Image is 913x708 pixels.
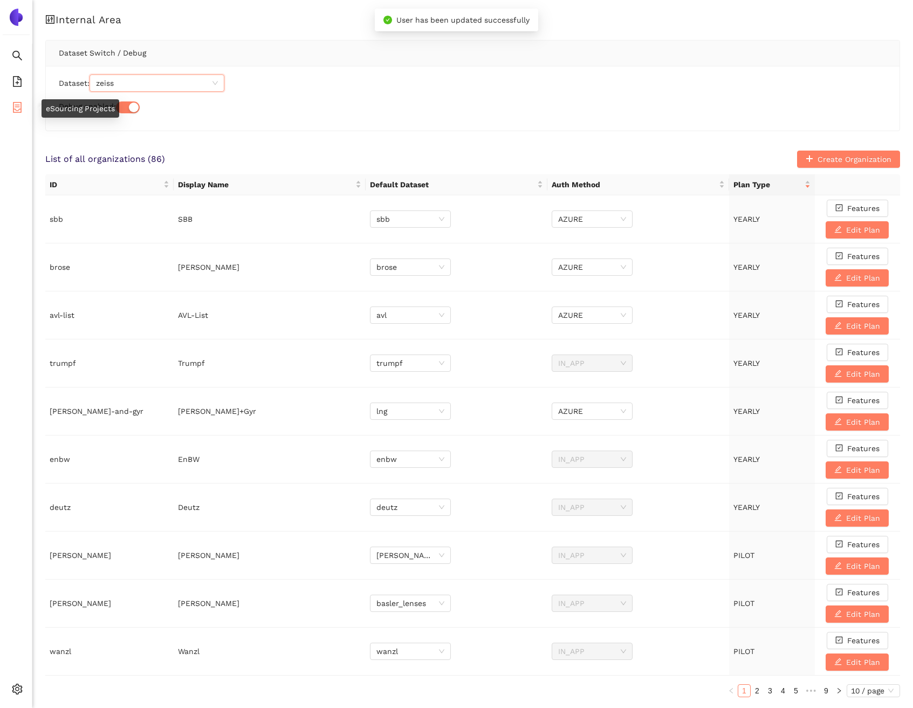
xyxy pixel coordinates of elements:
li: Next Page [833,684,846,697]
td: wanzl [45,628,174,676]
div: Dataset: [59,74,887,92]
td: YEARLY [729,387,815,435]
td: YEARLY [729,339,815,387]
button: check-squareFeatures [827,296,888,313]
li: 5 [790,684,802,697]
span: Edit Plan [846,656,880,668]
span: check-square [835,492,843,501]
button: check-squareFeatures [827,584,888,601]
div: Page Size [847,684,900,697]
span: container [12,98,23,120]
span: check-square [835,348,843,357]
div: Debug enabled: [59,100,887,113]
td: [PERSON_NAME] [45,532,174,580]
span: deutz [376,499,444,515]
span: Edit Plan [846,272,880,284]
button: plusCreate Organization [797,151,900,168]
td: [PERSON_NAME] [45,580,174,628]
button: check-squareFeatures [827,488,888,505]
li: 1 [738,684,751,697]
td: trumpf [45,339,174,387]
span: right [836,687,842,694]
button: check-squareFeatures [827,632,888,649]
td: [PERSON_NAME] [174,243,366,291]
span: Edit Plan [846,560,880,572]
span: file-add [12,72,23,94]
li: 2 [751,684,764,697]
button: check-squareFeatures [827,200,888,217]
span: check-square [835,636,843,645]
div: eSourcing Projects [42,99,119,118]
span: Features [847,635,880,646]
span: sbb [376,211,444,227]
span: Display Name [178,179,354,190]
span: Edit Plan [846,512,880,524]
button: editEdit Plan [826,653,889,671]
span: setting [12,680,23,702]
img: Logo [8,9,25,26]
span: Edit Plan [846,368,880,380]
th: this column's title is Default Dataset,this column is sortable [366,174,547,195]
span: List of all organizations ( 86 ) [45,153,165,165]
span: IN_APP [558,355,626,371]
span: Features [847,250,880,262]
span: 10 / page [851,685,896,697]
span: basler_lenses [376,595,444,611]
td: enbw [45,435,174,484]
button: check-squareFeatures [827,248,888,265]
li: 9 [820,684,833,697]
div: Dataset Switch / Debug [59,40,887,65]
td: Deutz [174,484,366,532]
span: edit [834,418,842,426]
span: edit [834,274,842,282]
li: 3 [764,684,777,697]
span: IN_APP [558,595,626,611]
span: Default Dataset [370,179,535,190]
span: brose [376,259,444,275]
td: [PERSON_NAME]+Gyr [174,387,366,435]
button: editEdit Plan [826,221,889,239]
td: deutz [45,484,174,532]
span: check-square [835,396,843,405]
span: Edit Plan [846,608,880,620]
span: IN_APP [558,643,626,659]
span: Features [847,298,880,310]
span: Features [847,346,880,358]
button: editEdit Plan [826,509,889,527]
td: avl-list [45,291,174,339]
a: 5 [790,685,802,697]
span: Edit Plan [846,416,880,428]
span: Create Organization [818,153,891,165]
span: IN_APP [558,499,626,515]
td: Wanzl [174,628,366,676]
td: AVL-List [174,291,366,339]
span: Features [847,587,880,598]
button: check-squareFeatures [827,440,888,457]
button: check-squareFeatures [827,392,888,409]
th: this column's title is Auth Method,this column is sortable [547,174,729,195]
span: edit [834,514,842,522]
li: Next 5 Pages [802,684,820,697]
button: editEdit Plan [826,605,889,623]
span: check-square [835,540,843,549]
td: [PERSON_NAME] [174,580,366,628]
span: draeger [376,547,444,563]
span: User has been updated successfully [396,16,530,24]
a: 9 [820,685,832,697]
li: 4 [777,684,790,697]
span: plus [806,155,813,164]
span: ID [50,179,161,190]
span: AZURE [558,307,626,323]
span: edit [834,658,842,666]
td: brose [45,243,174,291]
span: avl [376,307,444,323]
a: 3 [764,685,776,697]
span: Edit Plan [846,464,880,476]
td: SBB [174,195,366,243]
span: edit [834,226,842,234]
span: ••• [802,684,820,697]
span: check-circle [383,16,392,24]
td: PILOT [729,580,815,628]
td: EnBW [174,435,366,484]
button: editEdit Plan [826,317,889,335]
